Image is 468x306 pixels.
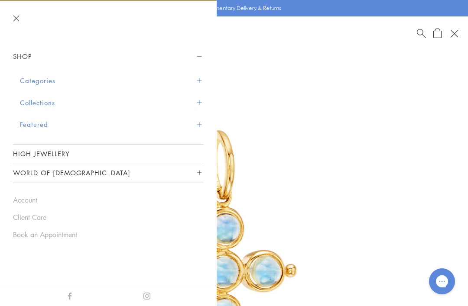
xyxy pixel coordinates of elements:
[13,47,204,66] button: Shop
[13,15,19,22] button: Close navigation
[66,290,73,300] a: Facebook
[433,28,442,39] a: Open Shopping Bag
[13,163,204,183] button: World of [DEMOGRAPHIC_DATA]
[417,28,426,39] a: Search
[183,4,281,13] p: Enjoy Complimentary Delivery & Returns
[143,290,150,300] a: Instagram
[447,26,461,41] button: Open navigation
[425,265,459,297] iframe: Gorgias live chat messenger
[20,113,204,135] button: Featured
[20,92,204,114] button: Collections
[13,195,204,205] a: Account
[20,70,204,92] button: Categories
[13,230,204,239] a: Book an Appointment
[13,213,204,222] a: Client Care
[13,47,204,183] nav: Sidebar navigation
[13,145,204,163] a: High Jewellery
